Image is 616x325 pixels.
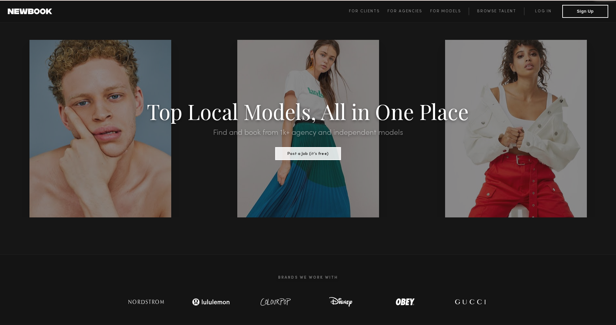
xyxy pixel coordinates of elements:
a: For Agencies [387,7,430,15]
a: Post a Job (it’s free) [275,149,341,157]
h2: Find and book from 1k+ agency and independent models [46,129,570,137]
a: For Clients [349,7,387,15]
img: logo-gucci.svg [449,296,491,308]
h2: Brands We Work With [114,268,502,288]
a: For Models [430,7,469,15]
a: Log in [524,7,562,15]
img: logo-nordstrom.svg [124,296,169,308]
a: Browse Talent [469,7,524,15]
span: For Clients [349,9,380,13]
img: logo-disney.svg [319,296,362,308]
span: For Agencies [387,9,422,13]
span: For Models [430,9,461,13]
img: logo-lulu.svg [188,296,234,308]
button: Sign Up [562,5,608,18]
button: Post a Job (it’s free) [275,147,341,160]
img: logo-colour-pop.svg [255,296,297,308]
img: logo-obey.svg [384,296,426,308]
h1: Top Local Models, All in One Place [46,101,570,121]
